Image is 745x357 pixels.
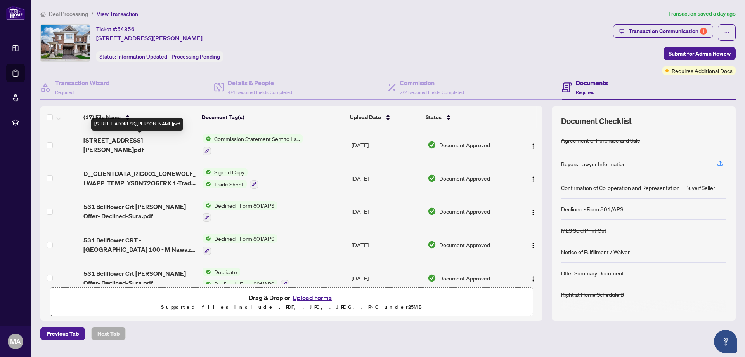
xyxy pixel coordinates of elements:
[55,78,110,87] h4: Transaction Wizard
[211,268,240,276] span: Duplicate
[530,276,536,282] img: Logo
[428,274,436,282] img: Document Status
[117,26,135,33] span: 54856
[199,106,347,128] th: Document Tag(s)
[561,160,626,168] div: Buyers Lawyer Information
[203,280,211,288] img: Status Icon
[530,176,536,182] img: Logo
[348,195,424,228] td: [DATE]
[426,113,442,122] span: Status
[576,89,594,95] span: Required
[561,290,624,299] div: Right at Home Schedule B
[203,268,211,276] img: Status Icon
[428,174,436,183] img: Document Status
[83,202,196,221] span: 531 Bellflower Crt [PERSON_NAME] Offer- Declined-Sura.pdf
[203,134,303,155] button: Status IconCommission Statement Sent to Lawyer
[96,24,135,33] div: Ticket #:
[49,10,88,17] span: Deal Processing
[203,180,211,188] img: Status Icon
[530,242,536,249] img: Logo
[228,78,292,87] h4: Details & People
[400,89,464,95] span: 2/2 Required Fields Completed
[428,240,436,249] img: Document Status
[530,209,536,216] img: Logo
[211,168,248,176] span: Signed Copy
[561,269,624,277] div: Offer Summary Document
[527,239,539,251] button: Logo
[211,180,247,188] span: Trade Sheet
[211,280,277,288] span: Declined - Form 801/APS
[55,303,528,312] p: Supported files include .PDF, .JPG, .JPEG, .PNG under 25 MB
[91,327,126,340] button: Next Tab
[211,234,277,243] span: Declined - Form 801/APS
[6,6,25,20] img: logo
[348,128,424,162] td: [DATE]
[348,261,424,295] td: [DATE]
[96,51,223,62] div: Status:
[428,141,436,149] img: Document Status
[203,168,258,189] button: Status IconSigned CopyStatus IconTrade Sheet
[203,201,277,222] button: Status IconDeclined - Form 801/APS
[83,169,196,188] span: D__CLIENTDATA_RIG001_LONEWOLF_LWAPP_TEMP_YS0N72O6FRX 1-Trade Sheet.pdf
[629,25,707,37] div: Transaction Communication
[249,293,334,303] span: Drag & Drop or
[50,288,533,317] span: Drag & Drop orUpload FormsSupported files include .PDF, .JPG, .JPEG, .PNG under25MB
[96,33,203,43] span: [STREET_ADDRESS][PERSON_NAME]
[348,228,424,261] td: [DATE]
[439,174,490,183] span: Document Approved
[47,327,79,340] span: Previous Tab
[97,10,138,17] span: View Transaction
[439,274,490,282] span: Document Approved
[561,226,606,235] div: MLS Sold Print Out
[669,47,731,60] span: Submit for Admin Review
[423,106,514,128] th: Status
[400,78,464,87] h4: Commission
[561,247,630,256] div: Notice of Fulfillment / Waiver
[203,268,289,289] button: Status IconDuplicateStatus IconDeclined - Form 801/APS
[80,106,199,128] th: (17) File Name
[561,136,640,145] div: Agreement of Purchase and Sale
[668,9,736,18] article: Transaction saved a day ago
[714,330,737,353] button: Open asap
[83,235,196,254] span: 531 Bellflower CRT - [GEOGRAPHIC_DATA] 100 - M Nawaz-Offer declined as the deposit was not made o...
[203,201,211,210] img: Status Icon
[561,183,715,192] div: Confirmation of Co-operation and Representation—Buyer/Seller
[439,141,490,149] span: Document Approved
[527,272,539,284] button: Logo
[439,240,490,249] span: Document Approved
[561,205,623,213] div: Declined - Form 801/APS
[203,234,277,255] button: Status IconDeclined - Form 801/APS
[203,168,211,176] img: Status Icon
[203,134,211,143] img: Status Icon
[211,201,277,210] span: Declined - Form 801/APS
[576,78,608,87] h4: Documents
[83,113,121,122] span: (17) File Name
[83,269,196,287] span: 531 Bellflower Crt [PERSON_NAME] Offer- Declined-Sura.pdf
[439,207,490,216] span: Document Approved
[203,234,211,243] img: Status Icon
[290,293,334,303] button: Upload Forms
[211,134,303,143] span: Commission Statement Sent to Lawyer
[527,205,539,218] button: Logo
[83,136,196,154] span: [STREET_ADDRESS][PERSON_NAME]pdf
[347,106,423,128] th: Upload Date
[55,89,74,95] span: Required
[348,162,424,195] td: [DATE]
[117,53,220,60] span: Information Updated - Processing Pending
[428,207,436,216] img: Document Status
[91,118,183,131] div: [STREET_ADDRESS][PERSON_NAME]pdf
[350,113,381,122] span: Upload Date
[40,11,46,17] span: home
[613,24,713,38] button: Transaction Communication1
[91,9,94,18] li: /
[530,143,536,149] img: Logo
[40,327,85,340] button: Previous Tab
[41,25,90,61] img: IMG-W12406916_1.jpg
[527,172,539,185] button: Logo
[527,139,539,151] button: Logo
[561,116,632,127] span: Document Checklist
[672,66,733,75] span: Requires Additional Docs
[228,89,292,95] span: 4/4 Required Fields Completed
[724,30,729,35] span: ellipsis
[700,28,707,35] div: 1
